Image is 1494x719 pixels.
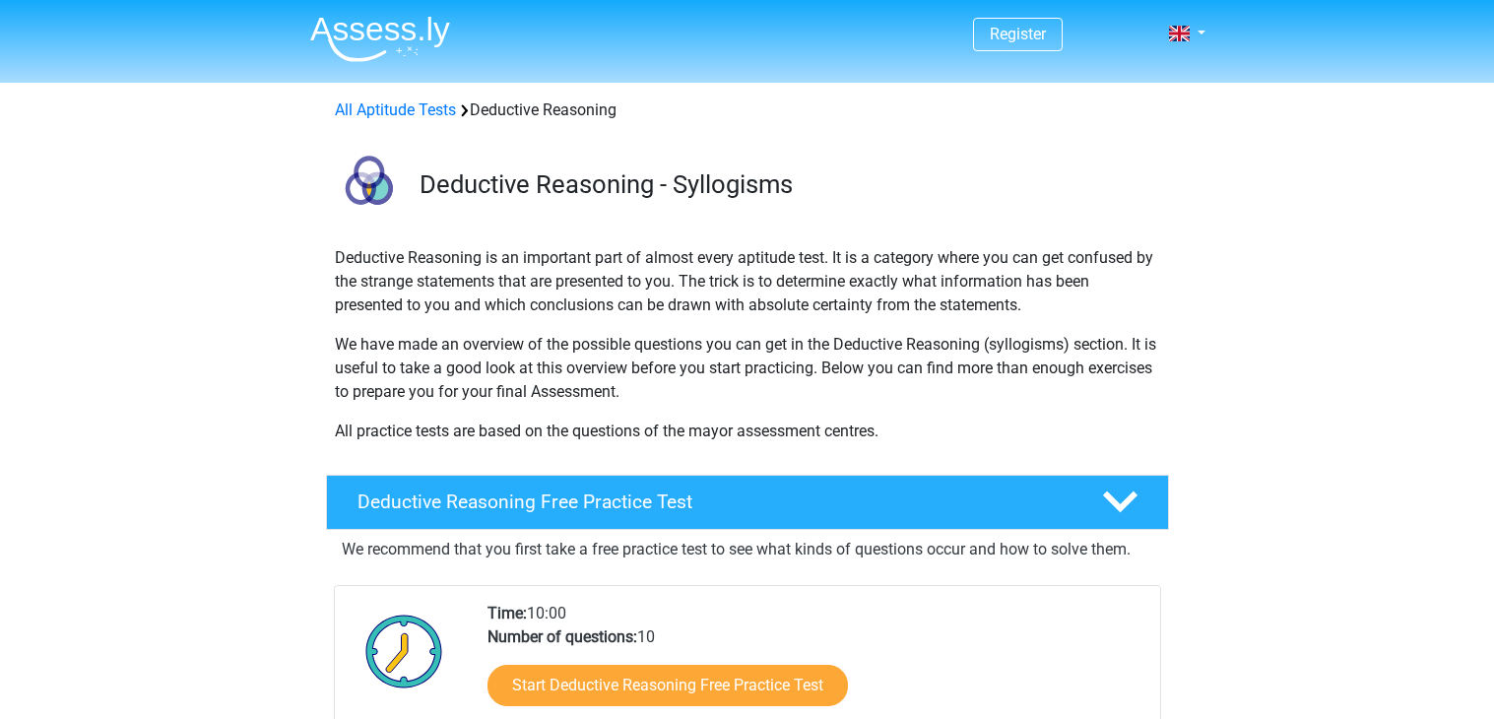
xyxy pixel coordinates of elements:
[487,627,637,646] b: Number of questions:
[357,490,1071,513] h4: Deductive Reasoning Free Practice Test
[335,100,456,119] a: All Aptitude Tests
[335,246,1160,317] p: Deductive Reasoning is an important part of almost every aptitude test. It is a category where yo...
[327,98,1168,122] div: Deductive Reasoning
[342,538,1153,561] p: We recommend that you first take a free practice test to see what kinds of questions occur and ho...
[335,420,1160,443] p: All practice tests are based on the questions of the mayor assessment centres.
[327,146,411,229] img: deductive reasoning
[310,16,450,62] img: Assessly
[318,475,1177,530] a: Deductive Reasoning Free Practice Test
[487,604,527,622] b: Time:
[487,665,848,706] a: Start Deductive Reasoning Free Practice Test
[990,25,1046,43] a: Register
[420,169,1153,200] h3: Deductive Reasoning - Syllogisms
[355,602,454,700] img: Clock
[335,333,1160,404] p: We have made an overview of the possible questions you can get in the Deductive Reasoning (syllog...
